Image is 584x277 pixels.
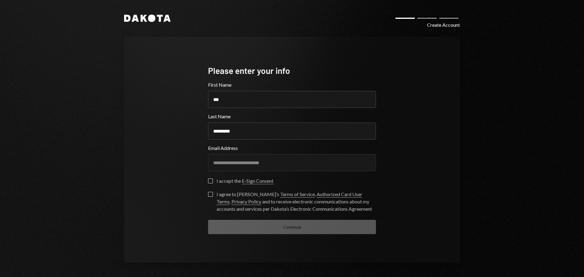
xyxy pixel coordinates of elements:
label: Last Name [208,113,376,120]
label: Email Address [208,144,376,152]
button: I accept the E-Sign Consent [208,178,213,183]
button: I agree to [PERSON_NAME]’s Terms of Service, Authorized Card User Terms, Privacy Policy and to re... [208,192,213,197]
a: E-Sign Consent [242,178,273,184]
div: I accept the [217,177,273,185]
a: Authorized Card User Terms [217,191,362,205]
label: First Name [208,81,376,88]
div: Please enter your info [208,65,376,77]
a: Privacy Policy [231,199,261,205]
div: Create Account [427,21,460,29]
a: Terms of Service [280,191,315,198]
div: I agree to [PERSON_NAME]’s , , and to receive electronic communications about my accounts and ser... [217,191,376,213]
